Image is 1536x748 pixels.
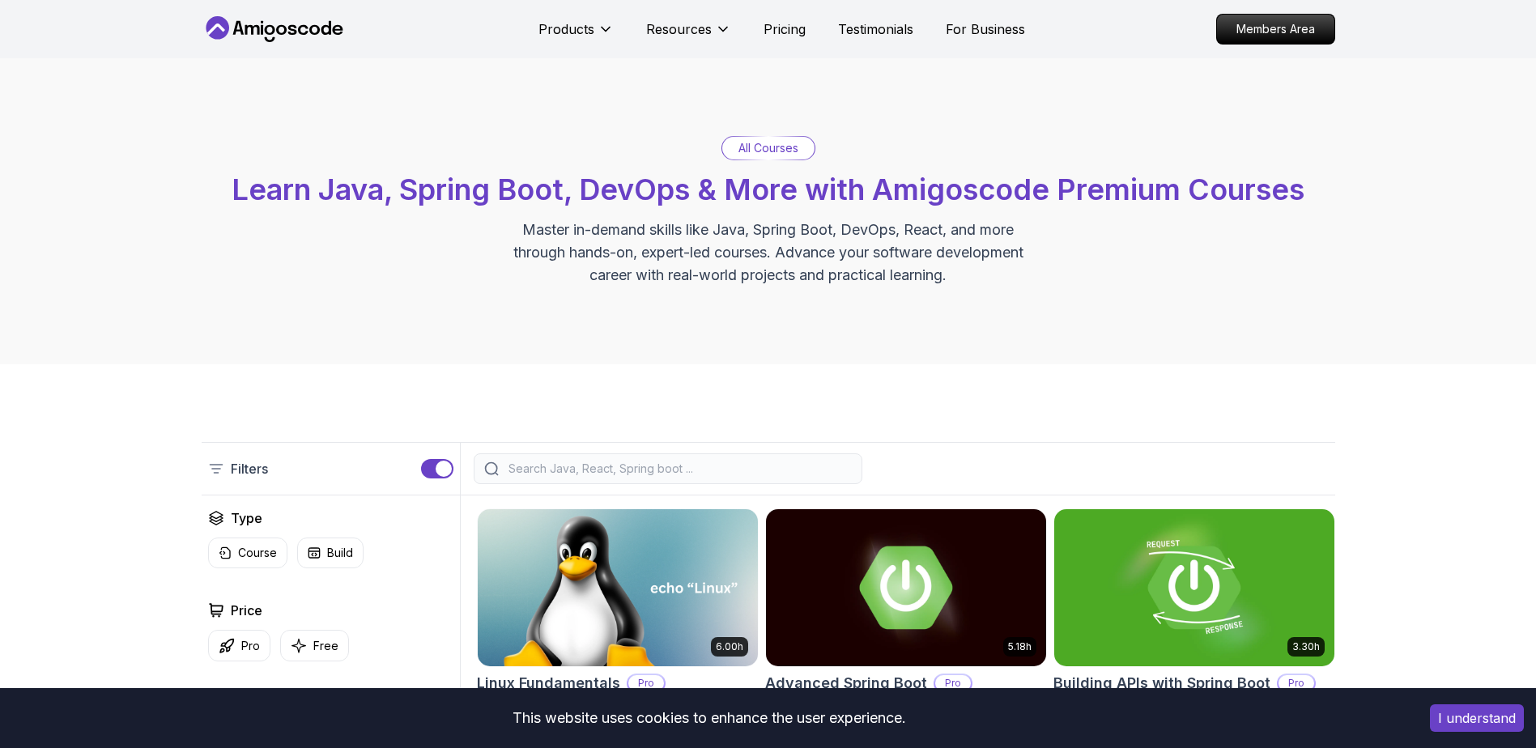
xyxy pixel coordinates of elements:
button: Free [280,630,349,661]
button: Resources [646,19,731,52]
p: Master in-demand skills like Java, Spring Boot, DevOps, React, and more through hands-on, expert-... [496,219,1040,287]
p: Products [538,19,594,39]
button: Products [538,19,614,52]
span: Learn Java, Spring Boot, DevOps & More with Amigoscode Premium Courses [232,172,1304,207]
h2: Advanced Spring Boot [765,672,927,695]
button: Build [297,538,364,568]
p: Pro [1279,675,1314,691]
h2: Building APIs with Spring Boot [1053,672,1270,695]
button: Accept cookies [1430,704,1524,732]
a: Building APIs with Spring Boot card3.30hBuilding APIs with Spring BootProLearn to build robust, s... [1053,508,1335,748]
h2: Type [231,508,262,528]
a: Linux Fundamentals card6.00hLinux FundamentalsProLearn the fundamentals of Linux and how to use t... [477,508,759,732]
div: This website uses cookies to enhance the user experience. [12,700,1406,736]
a: Pricing [764,19,806,39]
button: Course [208,538,287,568]
p: Resources [646,19,712,39]
a: Members Area [1216,14,1335,45]
p: Build [327,545,353,561]
p: Pro [935,675,971,691]
p: Pro [628,675,664,691]
p: Free [313,638,338,654]
p: 5.18h [1008,640,1032,653]
a: Testimonials [838,19,913,39]
p: All Courses [738,140,798,156]
button: Pro [208,630,270,661]
img: Advanced Spring Boot card [766,509,1046,666]
p: 3.30h [1292,640,1320,653]
p: Filters [231,459,268,478]
img: Building APIs with Spring Boot card [1054,509,1334,666]
p: Course [238,545,277,561]
p: Pro [241,638,260,654]
h2: Linux Fundamentals [477,672,620,695]
p: 6.00h [716,640,743,653]
a: Advanced Spring Boot card5.18hAdvanced Spring BootProDive deep into Spring Boot with our advanced... [765,508,1047,748]
input: Search Java, React, Spring boot ... [505,461,852,477]
p: Members Area [1217,15,1334,44]
h2: Price [231,601,262,620]
a: For Business [946,19,1025,39]
img: Linux Fundamentals card [478,509,758,666]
